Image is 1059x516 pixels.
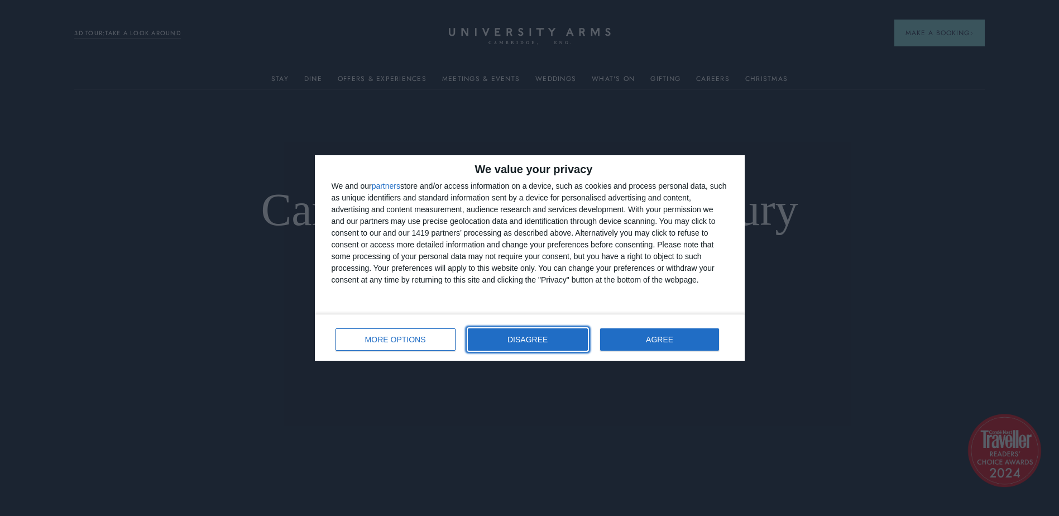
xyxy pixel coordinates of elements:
button: MORE OPTIONS [336,328,456,351]
span: AGREE [646,336,673,343]
span: DISAGREE [507,336,548,343]
span: MORE OPTIONS [365,336,426,343]
button: AGREE [600,328,720,351]
button: partners [372,182,400,190]
h2: We value your privacy [332,164,728,175]
div: qc-cmp2-ui [315,155,745,361]
button: DISAGREE [468,328,588,351]
div: We and our store and/or access information on a device, such as cookies and process personal data... [332,180,728,286]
